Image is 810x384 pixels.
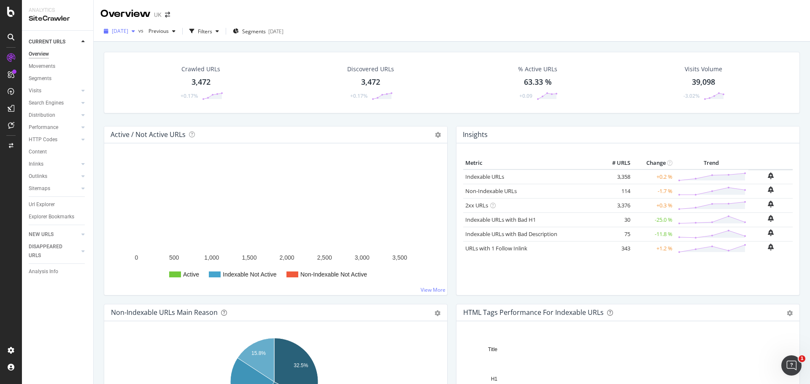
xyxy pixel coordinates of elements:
[632,241,675,255] td: +1.2 %
[632,212,675,227] td: -25.0 %
[294,363,308,368] text: 32.5%
[519,92,532,99] div: +0.09
[488,346,498,352] text: Title
[355,254,370,261] text: 3,000
[435,310,440,316] div: gear
[768,172,774,179] div: bell-plus
[135,254,138,261] text: 0
[186,24,222,38] button: Filters
[29,7,86,14] div: Analytics
[599,157,632,169] th: # URLS
[165,12,170,18] div: arrow-right-arrow-left
[242,28,266,35] span: Segments
[268,28,283,35] div: [DATE]
[350,92,367,99] div: +0.17%
[29,148,47,156] div: Content
[223,271,277,278] text: Indexable Not Active
[361,77,380,88] div: 3,472
[29,86,41,95] div: Visits
[29,99,79,107] a: Search Engines
[29,111,55,120] div: Distribution
[29,172,47,181] div: Outlinks
[145,24,179,38] button: Previous
[111,308,218,317] div: Non-Indexable URLs Main Reason
[29,50,49,59] div: Overview
[632,184,675,198] td: -1.7 %
[181,65,220,73] div: Crawled URLs
[29,212,74,221] div: Explorer Bookmarks
[632,227,675,241] td: -11.8 %
[29,99,64,107] div: Search Engines
[169,254,179,261] text: 500
[29,230,54,239] div: NEW URLS
[29,38,79,46] a: CURRENT URLS
[675,157,748,169] th: Trend
[242,254,256,261] text: 1,500
[683,92,699,99] div: -3.02%
[768,229,774,236] div: bell-plus
[781,355,802,376] iframe: Intercom live chat
[29,50,87,59] a: Overview
[599,169,632,184] td: 3,358
[251,350,266,356] text: 15.8%
[392,254,407,261] text: 3,500
[100,7,151,21] div: Overview
[787,310,793,316] div: gear
[29,135,79,144] a: HTTP Codes
[29,200,55,209] div: Url Explorer
[29,74,87,83] a: Segments
[465,216,536,223] a: Indexable URLs with Bad H1
[183,271,199,278] text: Active
[29,123,58,132] div: Performance
[632,198,675,212] td: +0.3 %
[192,77,211,88] div: 3,472
[29,111,79,120] a: Distribution
[463,157,599,169] th: Metric
[29,172,79,181] a: Outlinks
[29,160,79,169] a: Inlinks
[100,24,138,38] button: [DATE]
[599,184,632,198] td: 114
[198,28,212,35] div: Filters
[465,230,557,238] a: Indexable URLs with Bad Description
[154,11,162,19] div: UK
[421,286,445,293] a: View More
[29,62,55,71] div: Movements
[145,27,169,35] span: Previous
[29,242,71,260] div: DISAPPEARED URLS
[29,62,87,71] a: Movements
[111,129,186,140] h4: Active / Not Active URLs
[435,132,441,138] i: Options
[599,198,632,212] td: 3,376
[29,148,87,156] a: Content
[111,157,440,288] svg: A chart.
[599,227,632,241] td: 75
[204,254,219,261] text: 1,000
[29,86,79,95] a: Visits
[465,244,527,252] a: URLs with 1 Follow Inlink
[29,267,58,276] div: Analysis Info
[29,200,87,209] a: Url Explorer
[632,169,675,184] td: +0.2 %
[29,242,79,260] a: DISAPPEARED URLS
[768,215,774,222] div: bell-plus
[768,201,774,207] div: bell-plus
[465,173,504,180] a: Indexable URLs
[229,24,287,38] button: Segments[DATE]
[465,201,488,209] a: 2xx URLs
[29,135,57,144] div: HTTP Codes
[29,123,79,132] a: Performance
[599,212,632,227] td: 30
[685,65,722,73] div: Visits Volume
[280,254,294,261] text: 2,000
[632,157,675,169] th: Change
[491,376,498,382] text: H1
[112,27,128,35] span: 2025 Sep. 27th
[29,160,43,169] div: Inlinks
[768,186,774,193] div: bell-plus
[463,129,488,140] h4: Insights
[799,355,805,362] span: 1
[347,65,394,73] div: Discovered URLs
[181,92,198,99] div: +0.17%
